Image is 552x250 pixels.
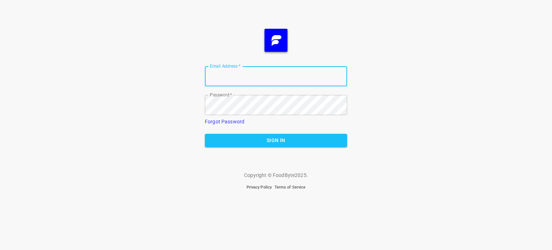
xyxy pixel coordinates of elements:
[205,134,347,147] button: Sign In
[264,29,287,52] img: FB_Logo_Reversed_RGB_Icon.895fbf61.png
[211,136,341,145] span: Sign In
[247,185,272,190] a: Privacy Policy
[244,172,308,179] p: Copyright © FoodByte 2025 .
[275,185,305,190] a: Terms of Service
[205,119,244,124] a: Forgot Password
